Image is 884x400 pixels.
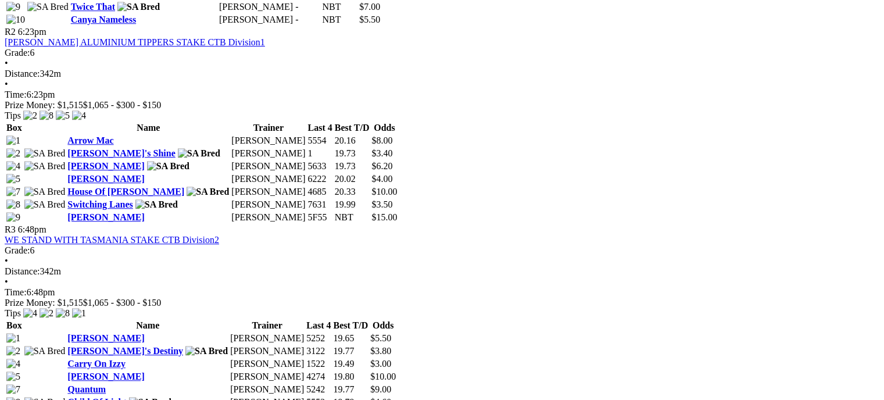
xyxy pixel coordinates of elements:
th: Trainer [230,320,305,331]
td: 19.77 [332,384,368,395]
a: [PERSON_NAME] [67,212,144,222]
span: R2 [5,27,16,37]
th: Odds [370,320,396,331]
span: $10.00 [370,372,396,381]
a: Quantum [67,384,106,394]
img: 4 [72,110,86,121]
td: 4274 [306,371,331,383]
span: R3 [5,224,16,234]
img: 2 [6,148,20,159]
img: 4 [23,308,37,319]
img: SA Bred [24,187,66,197]
th: Name [67,122,230,134]
td: 1522 [306,358,331,370]
td: 5252 [306,333,331,344]
img: SA Bred [135,199,178,210]
span: • [5,277,8,287]
td: 6222 [307,173,332,185]
img: SA Bred [187,187,229,197]
div: Prize Money: $1,515 [5,298,879,308]
span: $9.00 [370,384,391,394]
span: 6:23pm [18,27,46,37]
img: 1 [72,308,86,319]
div: 6 [5,48,879,58]
img: 2 [23,110,37,121]
a: [PERSON_NAME]'s Shine [67,148,175,158]
a: Canya Nameless [71,15,136,24]
a: Twice That [71,2,115,12]
span: $1,065 - $300 - $150 [83,298,162,308]
td: [PERSON_NAME] [230,384,305,395]
td: NBT [321,14,357,26]
th: Trainer [231,122,306,134]
td: [PERSON_NAME] [231,199,306,210]
a: Arrow Mac [67,135,113,145]
td: [PERSON_NAME] [219,1,294,13]
span: • [5,256,8,266]
img: 5 [56,110,70,121]
td: [PERSON_NAME] [231,212,306,223]
div: 6:48pm [5,287,879,298]
td: [PERSON_NAME] [231,135,306,147]
td: [PERSON_NAME] [230,333,305,344]
span: Grade: [5,48,30,58]
img: 2 [40,308,53,319]
td: [PERSON_NAME] [231,160,306,172]
img: 2 [6,346,20,356]
td: 3122 [306,345,331,357]
div: 6:23pm [5,90,879,100]
span: Distance: [5,69,40,78]
td: - [295,14,320,26]
a: [PERSON_NAME]'s Destiny [67,346,183,356]
th: Odds [371,122,398,134]
span: $5.50 [370,333,391,343]
th: Best T/D [334,122,370,134]
img: 9 [6,212,20,223]
img: 7 [6,384,20,395]
td: 5F55 [307,212,332,223]
td: [PERSON_NAME] [231,173,306,185]
td: [PERSON_NAME] [231,186,306,198]
img: 8 [40,110,53,121]
td: [PERSON_NAME] [230,371,305,383]
td: 5633 [307,160,332,172]
img: SA Bred [27,2,69,12]
div: 342m [5,266,879,277]
span: $1,065 - $300 - $150 [83,100,162,110]
a: House Of [PERSON_NAME] [67,187,184,197]
a: [PERSON_NAME] [67,174,144,184]
td: 7631 [307,199,332,210]
div: 342m [5,69,879,79]
a: [PERSON_NAME] [67,161,144,171]
a: [PERSON_NAME] [67,333,144,343]
span: $10.00 [371,187,397,197]
div: Prize Money: $1,515 [5,100,879,110]
span: Grade: [5,245,30,255]
span: Time: [5,90,27,99]
img: 5 [6,372,20,382]
td: 19.73 [334,160,370,172]
span: $7.00 [359,2,380,12]
th: Last 4 [307,122,332,134]
img: SA Bred [24,148,66,159]
img: SA Bred [147,161,189,172]
td: 5242 [306,384,331,395]
span: $6.20 [371,161,392,171]
td: - [295,1,320,13]
span: $5.50 [359,15,380,24]
img: SA Bred [117,2,160,12]
td: [PERSON_NAME] [230,345,305,357]
img: 1 [6,135,20,146]
img: 8 [6,199,20,210]
img: 5 [6,174,20,184]
span: $3.40 [371,148,392,158]
img: 4 [6,359,20,369]
a: Switching Lanes [67,199,133,209]
img: 4 [6,161,20,172]
td: 20.16 [334,135,370,147]
img: SA Bred [24,346,66,356]
div: 6 [5,245,879,256]
span: Time: [5,287,27,297]
span: $15.00 [371,212,397,222]
span: Box [6,123,22,133]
